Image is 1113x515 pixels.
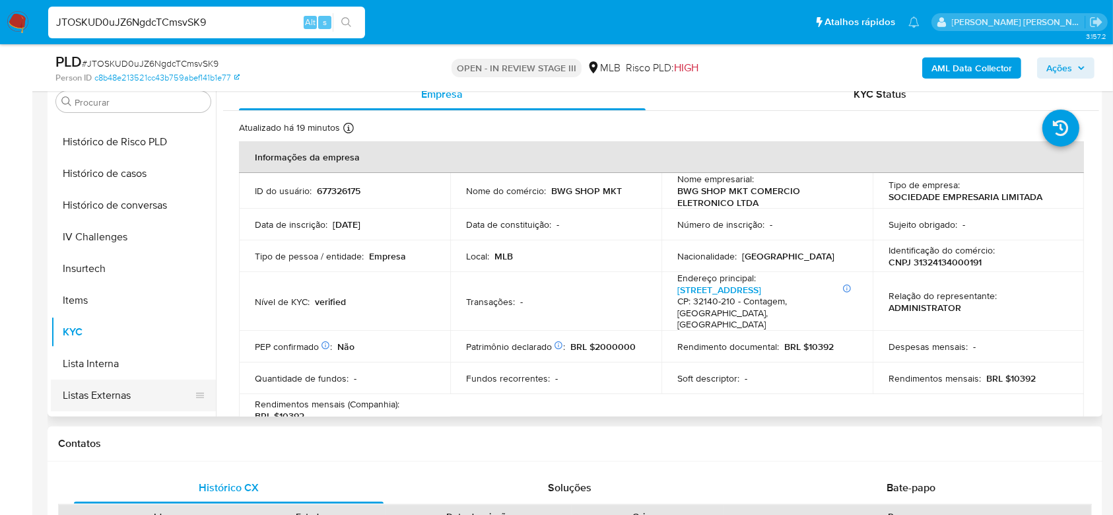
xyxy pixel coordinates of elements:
[255,398,399,410] p: Rendimentos mensais (Companhia) :
[889,372,981,384] p: Rendimentos mensais :
[674,60,698,75] span: HIGH
[51,316,216,348] button: KYC
[887,480,935,495] span: Bate-papo
[315,296,346,308] p: verified
[255,341,332,353] p: PEP confirmado :
[1089,15,1103,29] a: Sair
[556,219,559,230] p: -
[1086,31,1106,42] span: 3.157.2
[922,57,1021,79] button: AML Data Collector
[494,250,513,262] p: MLB
[51,253,216,285] button: Insurtech
[337,341,354,353] p: Não
[677,250,737,262] p: Nacionalidade :
[354,372,356,384] p: -
[55,72,92,84] b: Person ID
[452,59,582,77] p: OPEN - IN REVIEW STAGE III
[854,86,906,102] span: KYC Status
[255,250,364,262] p: Tipo de pessoa / entidade :
[986,372,1036,384] p: BRL $10392
[931,57,1012,79] b: AML Data Collector
[677,219,764,230] p: Número de inscrição :
[199,480,259,495] span: Histórico CX
[889,191,1042,203] p: SOCIEDADE EMPRESARIA LIMITADA
[55,51,82,72] b: PLD
[51,380,205,411] button: Listas Externas
[587,61,621,75] div: MLB
[51,126,216,158] button: Histórico de Risco PLD
[369,250,406,262] p: Empresa
[677,272,756,284] p: Endereço principal :
[889,219,957,230] p: Sujeito obrigado :
[51,285,216,316] button: Items
[677,296,852,331] h4: CP: 32140-210 - Contagem, [GEOGRAPHIC_DATA], [GEOGRAPHIC_DATA]
[51,348,216,380] button: Lista Interna
[51,189,216,221] button: Histórico de conversas
[825,15,895,29] span: Atalhos rápidos
[466,185,546,197] p: Nome do comércio :
[255,219,327,230] p: Data de inscrição :
[555,372,558,384] p: -
[466,219,551,230] p: Data de constituição :
[548,480,591,495] span: Soluções
[889,341,968,353] p: Despesas mensais :
[305,16,316,28] span: Alt
[677,372,739,384] p: Soft descriptor :
[51,411,216,443] button: Marcas AML
[255,296,310,308] p: Nível de KYC :
[908,17,920,28] a: Notificações
[255,185,312,197] p: ID do usuário :
[889,256,982,268] p: CNPJ 31324134000191
[466,341,565,353] p: Patrimônio declarado :
[333,13,360,32] button: search-icon
[317,185,360,197] p: 677326175
[239,141,1084,173] th: Informações da empresa
[889,302,961,314] p: ADMINISTRATOR
[677,283,761,296] a: [STREET_ADDRESS]
[1037,57,1095,79] button: Ações
[520,296,523,308] p: -
[255,372,349,384] p: Quantidade de fundos :
[51,158,216,189] button: Histórico de casos
[421,86,463,102] span: Empresa
[239,121,340,134] p: Atualizado há 19 minutos
[333,219,360,230] p: [DATE]
[889,244,995,256] p: Identificação do comércio :
[677,173,754,185] p: Nome empresarial :
[255,410,304,422] p: BRL $10392
[48,14,365,31] input: Pesquise usuários ou casos...
[677,341,779,353] p: Rendimento documental :
[626,61,698,75] span: Risco PLD:
[784,341,834,353] p: BRL $10392
[770,219,772,230] p: -
[82,57,219,70] span: # JTOSKUD0uJZ6NgdcTCmsvSK9
[745,372,747,384] p: -
[677,185,852,209] p: BWG SHOP MKT COMERCIO ELETRONICO LTDA
[962,219,965,230] p: -
[466,250,489,262] p: Local :
[58,437,1092,450] h1: Contatos
[466,372,550,384] p: Fundos recorrentes :
[51,221,216,253] button: IV Challenges
[742,250,834,262] p: [GEOGRAPHIC_DATA]
[61,96,72,107] button: Procurar
[973,341,976,353] p: -
[466,296,515,308] p: Transações :
[94,72,240,84] a: c8b48e213521cc43b759abef141b1e77
[952,16,1085,28] p: andrea.asantos@mercadopago.com.br
[889,290,997,302] p: Relação do representante :
[551,185,622,197] p: BWG SHOP MKT
[1046,57,1072,79] span: Ações
[323,16,327,28] span: s
[570,341,636,353] p: BRL $2000000
[889,179,960,191] p: Tipo de empresa :
[75,96,205,108] input: Procurar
